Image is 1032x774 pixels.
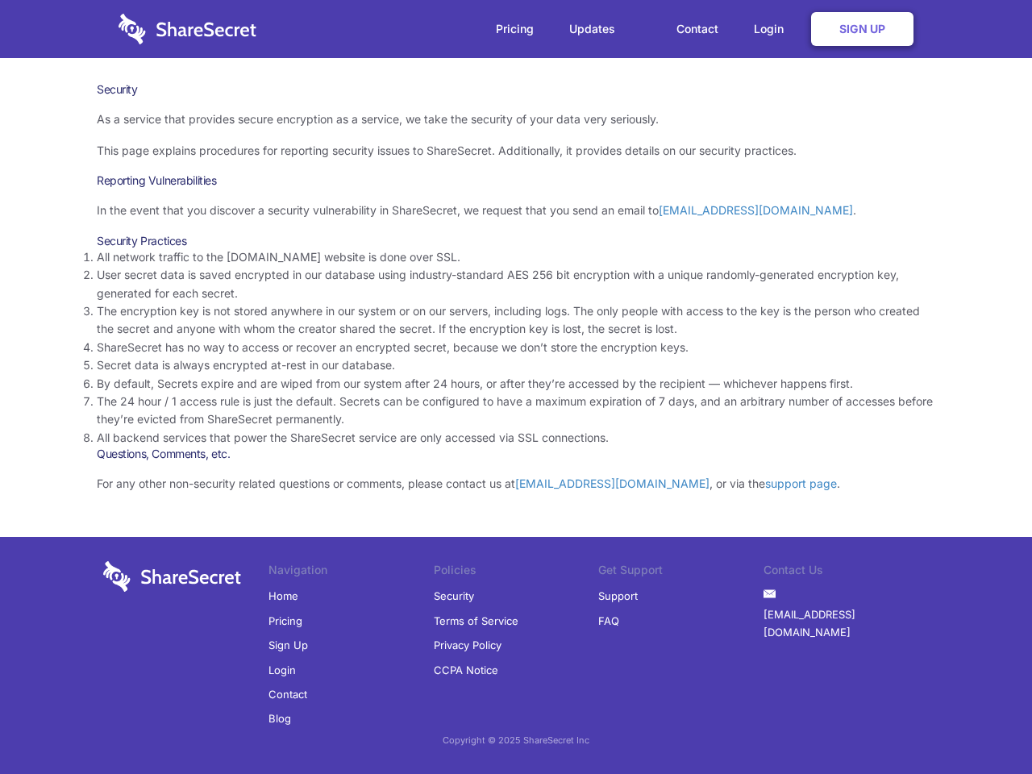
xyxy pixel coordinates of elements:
[268,706,291,730] a: Blog
[434,658,498,682] a: CCPA Notice
[97,339,935,356] li: ShareSecret has no way to access or recover an encrypted secret, because we don’t store the encry...
[97,447,935,461] h3: Questions, Comments, etc.
[97,266,935,302] li: User secret data is saved encrypted in our database using industry-standard AES 256 bit encryptio...
[434,609,518,633] a: Terms of Service
[268,658,296,682] a: Login
[97,110,935,128] p: As a service that provides secure encryption as a service, we take the security of your data very...
[515,476,709,490] a: [EMAIL_ADDRESS][DOMAIN_NAME]
[598,561,764,584] li: Get Support
[659,203,853,217] a: [EMAIL_ADDRESS][DOMAIN_NAME]
[97,202,935,219] p: In the event that you discover a security vulnerability in ShareSecret, we request that you send ...
[97,375,935,393] li: By default, Secrets expire and are wiped from our system after 24 hours, or after they’re accesse...
[268,633,308,657] a: Sign Up
[97,475,935,493] p: For any other non-security related questions or comments, please contact us at , or via the .
[738,4,808,54] a: Login
[268,561,434,584] li: Navigation
[97,356,935,374] li: Secret data is always encrypted at-rest in our database.
[764,561,929,584] li: Contact Us
[97,302,935,339] li: The encryption key is not stored anywhere in our system or on our servers, including logs. The on...
[660,4,734,54] a: Contact
[97,142,935,160] p: This page explains procedures for reporting security issues to ShareSecret. Additionally, it prov...
[764,602,929,645] a: [EMAIL_ADDRESS][DOMAIN_NAME]
[480,4,550,54] a: Pricing
[434,561,599,584] li: Policies
[268,682,307,706] a: Contact
[598,609,619,633] a: FAQ
[97,429,935,447] li: All backend services that power the ShareSecret service are only accessed via SSL connections.
[119,14,256,44] img: logo-wordmark-white-trans-d4663122ce5f474addd5e946df7df03e33cb6a1c49d2221995e7729f52c070b2.svg
[97,393,935,429] li: The 24 hour / 1 access rule is just the default. Secrets can be configured to have a maximum expi...
[268,609,302,633] a: Pricing
[811,12,913,46] a: Sign Up
[765,476,837,490] a: support page
[434,584,474,608] a: Security
[97,234,935,248] h3: Security Practices
[97,173,935,188] h3: Reporting Vulnerabilities
[434,633,501,657] a: Privacy Policy
[97,82,935,97] h1: Security
[268,584,298,608] a: Home
[97,248,935,266] li: All network traffic to the [DOMAIN_NAME] website is done over SSL.
[103,561,241,592] img: logo-wordmark-white-trans-d4663122ce5f474addd5e946df7df03e33cb6a1c49d2221995e7729f52c070b2.svg
[598,584,638,608] a: Support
